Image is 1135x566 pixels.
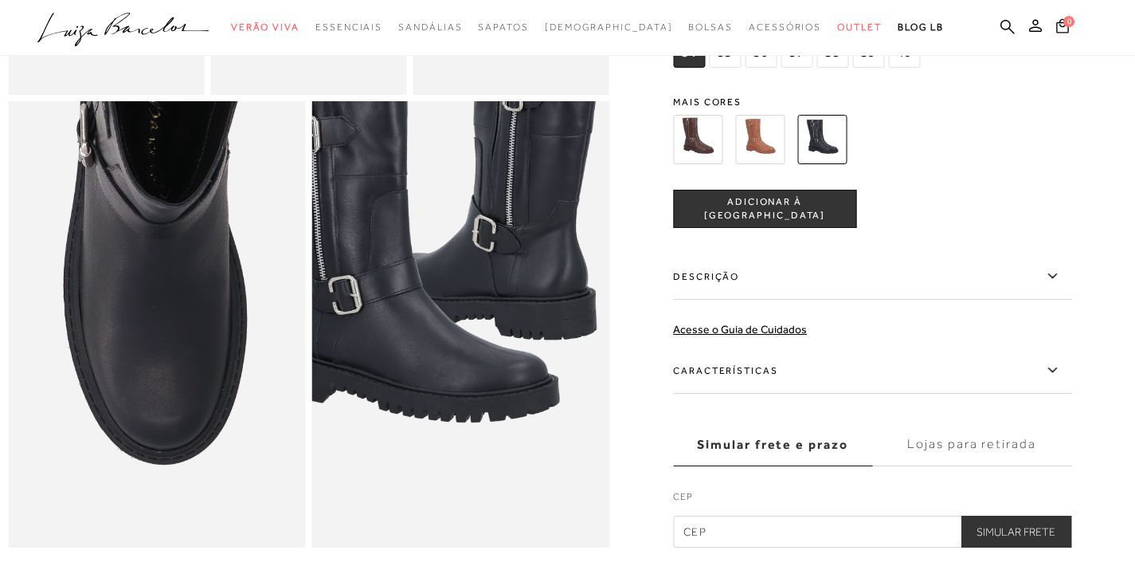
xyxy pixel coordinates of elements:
[398,13,462,42] a: categoryNavScreenReaderText
[735,115,785,164] img: BOTA MONTARIA DE CANO MÉDIO EM COURO CARAMELO COM DETALHES BIKER
[312,101,610,548] img: image
[673,97,1071,107] span: Mais cores
[898,13,944,42] a: BLOG LB
[315,22,382,33] span: Essenciais
[231,22,299,33] span: Verão Viva
[545,22,673,33] span: [DEMOGRAPHIC_DATA]
[478,22,528,33] span: Sapatos
[673,423,872,466] label: Simular frete e prazo
[837,13,882,42] a: categoryNavScreenReaderText
[797,115,847,164] img: BOTA MONTARIA DE CANO MÉDIO EM COURO PRETO COM DETALHES BIKER
[673,516,1071,548] input: CEP
[961,516,1071,548] button: Simular Frete
[688,13,733,42] a: categoryNavScreenReaderText
[749,13,821,42] a: categoryNavScreenReaderText
[315,13,382,42] a: categoryNavScreenReaderText
[674,195,855,223] span: ADICIONAR À [GEOGRAPHIC_DATA]
[898,22,944,33] span: BLOG LB
[398,22,462,33] span: Sandálias
[872,423,1071,466] label: Lojas para retirada
[673,348,1071,394] label: Características
[1063,16,1074,27] span: 0
[1051,18,1074,39] button: 0
[749,22,821,33] span: Acessórios
[673,115,722,164] img: BOTA MONTARIA DE CANO MÉDIO EM COURO CAFÉ COM DETALHES BIKER
[8,101,306,548] img: image
[837,22,882,33] span: Outlet
[231,13,299,42] a: categoryNavScreenReaderText
[673,190,856,228] button: ADICIONAR À [GEOGRAPHIC_DATA]
[673,323,807,336] a: Acesse o Guia de Cuidados
[545,13,673,42] a: noSubCategoriesText
[478,13,528,42] a: categoryNavScreenReaderText
[673,489,1071,512] label: CEP
[688,22,733,33] span: Bolsas
[673,254,1071,300] label: Descrição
